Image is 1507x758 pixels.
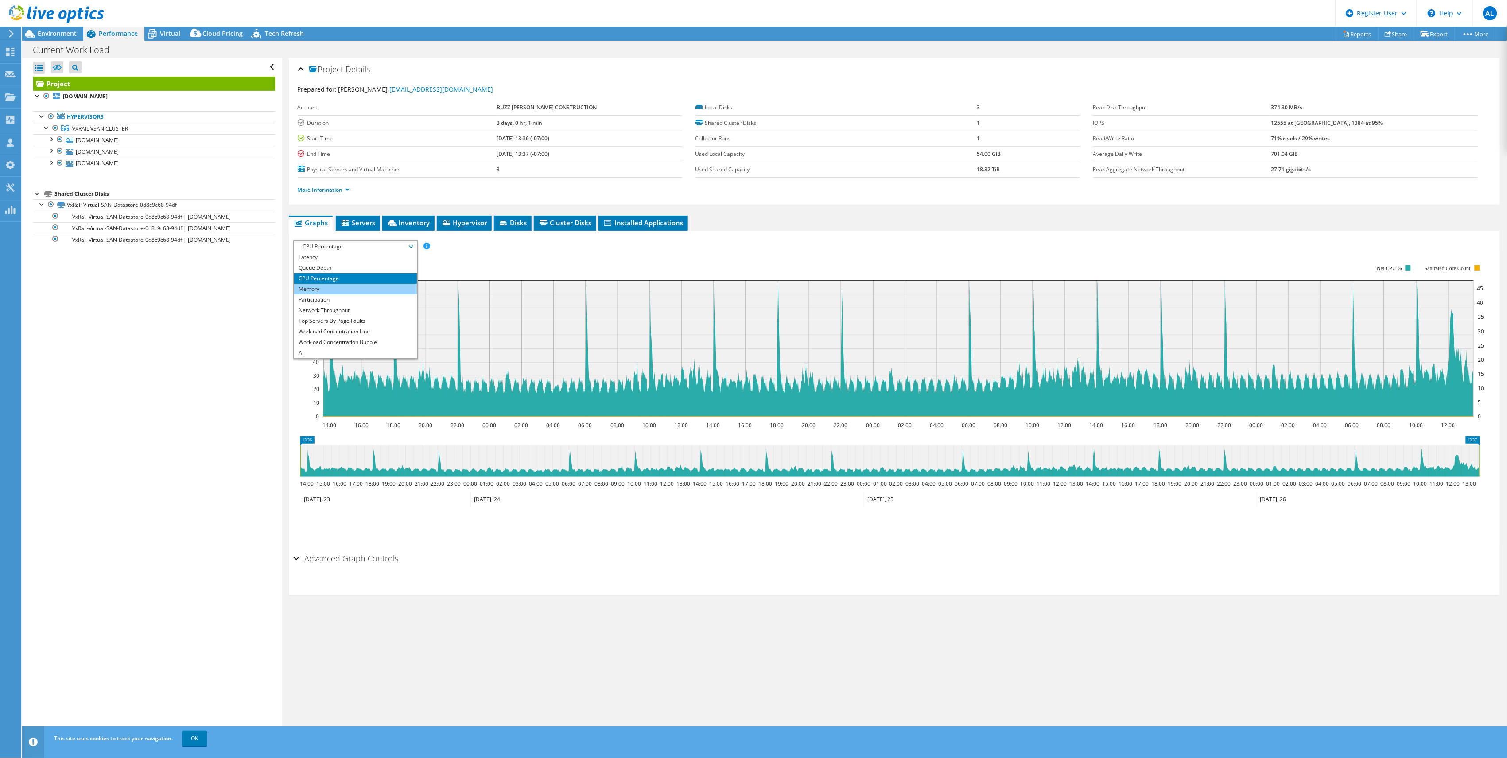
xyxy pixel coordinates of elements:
[298,186,350,193] a: More Information
[496,480,510,487] text: 02:00
[1413,480,1427,487] text: 10:00
[962,422,975,429] text: 06:00
[977,150,1001,158] b: 54.00 GiB
[294,326,417,337] li: Workload Concentration Line
[695,119,977,128] label: Shared Cluster Disks
[1102,480,1116,487] text: 15:00
[33,111,275,123] a: Hypervisors
[398,480,412,487] text: 20:00
[365,480,379,487] text: 18:00
[938,480,952,487] text: 05:00
[298,134,497,143] label: Start Time
[676,480,690,487] text: 13:00
[182,731,207,746] a: OK
[1121,422,1135,429] text: 16:00
[642,422,656,429] text: 10:00
[294,348,417,358] li: All
[1282,480,1296,487] text: 02:00
[930,422,944,429] text: 04:00
[1057,422,1071,429] text: 12:00
[1478,398,1481,406] text: 5
[738,422,752,429] text: 16:00
[545,480,559,487] text: 05:00
[160,29,180,38] span: Virtual
[758,480,772,487] text: 18:00
[514,422,528,429] text: 02:00
[33,123,275,134] a: VXRAIL VSAN CLUSTER
[1478,413,1481,420] text: 0
[695,134,977,143] label: Collector Runs
[33,77,275,91] a: Project
[33,222,275,234] a: VxRail-Virtual-SAN-Datastore-0d8c9c68-94df | [DOMAIN_NAME]
[1025,422,1039,429] text: 10:00
[1089,422,1103,429] text: 14:00
[480,480,493,487] text: 01:00
[1441,422,1455,429] text: 12:00
[1364,480,1378,487] text: 07:00
[298,119,497,128] label: Duration
[294,252,417,263] li: Latency
[1069,480,1083,487] text: 13:00
[497,135,549,142] b: [DATE] 13:36 (-07:00)
[1478,328,1484,335] text: 30
[202,29,243,38] span: Cloud Pricing
[578,480,592,487] text: 07:00
[742,480,756,487] text: 17:00
[1217,480,1231,487] text: 22:00
[905,480,919,487] text: 03:00
[1428,9,1436,17] svg: \n
[1233,480,1247,487] text: 23:00
[1053,480,1067,487] text: 12:00
[349,480,363,487] text: 17:00
[857,480,870,487] text: 00:00
[977,135,980,142] b: 1
[770,422,784,429] text: 18:00
[1020,480,1034,487] text: 10:00
[497,166,500,173] b: 3
[1483,6,1497,20] span: AL
[298,103,497,112] label: Account
[922,480,936,487] text: 04:00
[1397,480,1410,487] text: 09:00
[1462,480,1476,487] text: 13:00
[529,480,543,487] text: 04:00
[1336,27,1379,41] a: Reports
[338,85,493,93] span: [PERSON_NAME],
[293,549,399,567] h2: Advanced Graph Controls
[333,480,346,487] text: 16:00
[1409,422,1423,429] text: 10:00
[1271,104,1302,111] b: 374.30 MB/s
[1250,480,1263,487] text: 00:00
[660,480,674,487] text: 12:00
[1414,27,1455,41] a: Export
[1093,103,1271,112] label: Peak Disk Throughput
[709,480,723,487] text: 15:00
[1478,313,1484,321] text: 35
[1377,265,1402,271] text: Net CPU %
[99,29,138,38] span: Performance
[294,294,417,305] li: Participation
[463,480,477,487] text: 00:00
[1200,480,1214,487] text: 21:00
[627,480,641,487] text: 10:00
[1299,480,1313,487] text: 03:00
[497,119,542,127] b: 3 days, 0 hr, 1 min
[1478,342,1484,349] text: 25
[387,218,430,227] span: Inventory
[1378,27,1414,41] a: Share
[1086,480,1099,487] text: 14:00
[497,104,597,111] b: BUZZ [PERSON_NAME] CONSTRUCTION
[1249,422,1263,429] text: 00:00
[1037,480,1050,487] text: 11:00
[1315,480,1329,487] text: 04:00
[1184,480,1198,487] text: 20:00
[431,480,444,487] text: 22:00
[1331,480,1345,487] text: 05:00
[994,422,1007,429] text: 08:00
[313,385,319,393] text: 20
[513,480,526,487] text: 03:00
[538,218,592,227] span: Cluster Disks
[33,134,275,146] a: [DOMAIN_NAME]
[316,480,330,487] text: 15:00
[1093,150,1271,159] label: Average Daily Write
